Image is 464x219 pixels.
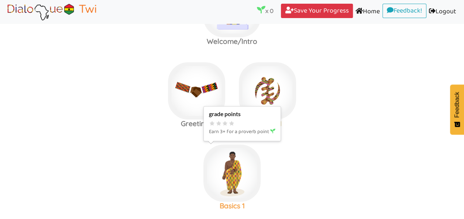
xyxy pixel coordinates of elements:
[168,62,225,119] img: greetings.3fee7869.jpg
[382,4,426,18] a: Feedback!
[209,111,275,118] div: grade points
[289,66,300,77] img: r5+QtVXYuttHLoUAAAAABJRU5ErkJggg==
[203,145,261,202] img: akan-man-gold.ebcf6999.png
[209,128,275,136] p: Earn 3+ for a proverb point
[426,4,459,20] a: Logout
[450,84,464,135] button: Feedback - Show survey
[454,92,460,118] span: Feedback
[197,37,268,46] h3: Welcome/Intro
[281,4,353,18] a: Save Your Progress
[253,148,264,159] img: r5+QtVXYuttHLoUAAAAABJRU5ErkJggg==
[161,119,232,128] h3: Greetings
[353,4,382,20] a: Home
[218,66,229,77] img: r5+QtVXYuttHLoUAAAAABJRU5ErkJggg==
[257,6,274,16] p: x 0
[5,3,98,21] img: Brand
[239,62,296,119] img: adinkra_beredum.b0fe9998.png
[197,202,268,210] h3: Basics 1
